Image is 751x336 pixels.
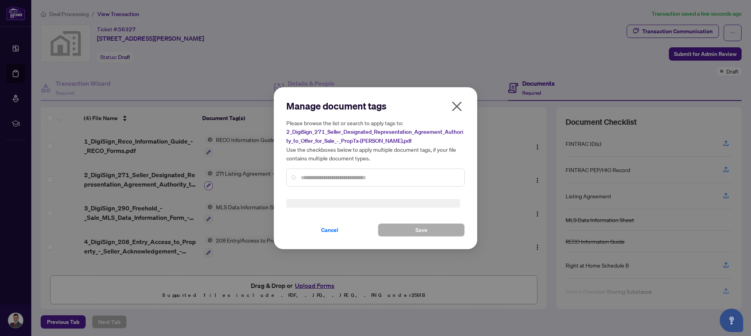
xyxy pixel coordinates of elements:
button: Open asap [720,309,743,332]
button: Cancel [286,223,373,237]
h5: Please browse the list or search to apply tags to: Use the checkboxes below to apply multiple doc... [286,119,465,162]
h2: Manage document tags [286,100,465,112]
span: 2_DigiSign_271_Seller_Designated_Representation_Agreement_Authority_to_Offer_for_Sale_-_PropTx-[P... [286,128,463,144]
span: Cancel [321,224,338,236]
span: close [451,100,463,113]
button: Save [378,223,465,237]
